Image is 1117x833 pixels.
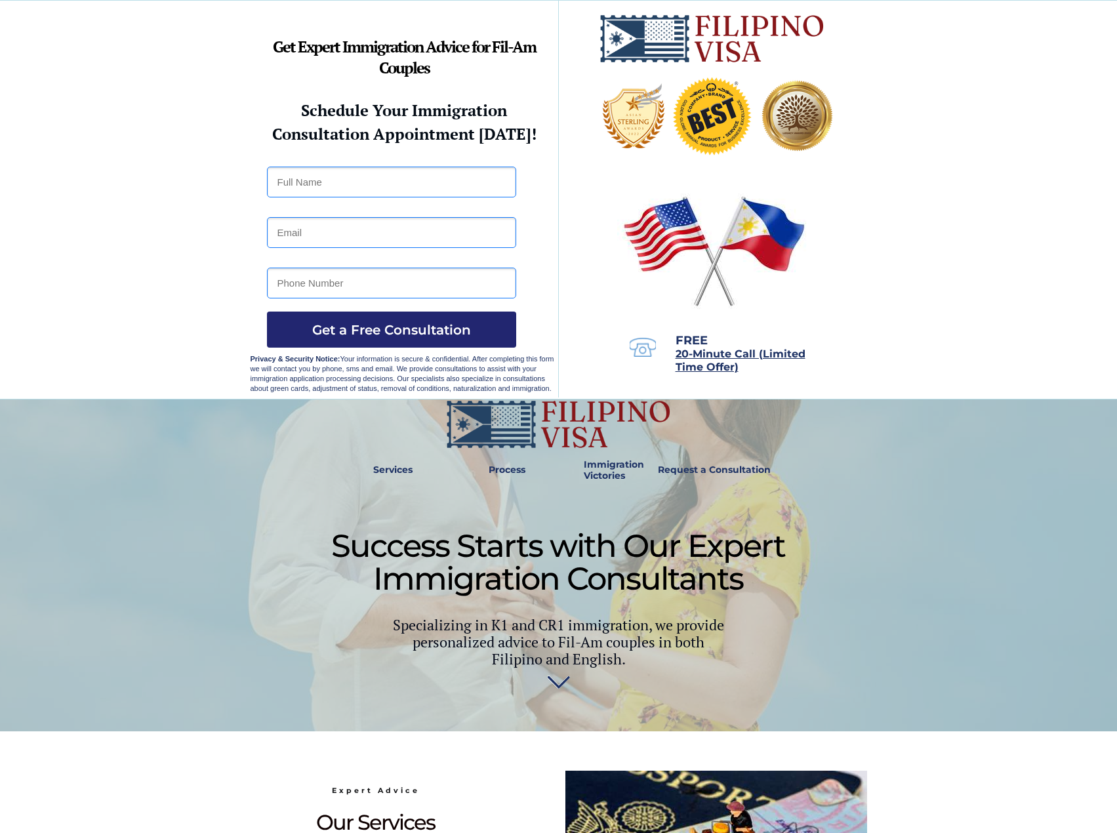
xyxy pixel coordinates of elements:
input: Full Name [267,167,516,197]
strong: Services [373,464,413,476]
span: Success Starts with Our Expert Immigration Consultants [331,527,785,598]
strong: Consultation Appointment [DATE]! [272,123,537,144]
span: Get a Free Consultation [267,322,516,338]
span: Expert Advice [332,786,420,795]
span: Specializing in K1 and CR1 immigration, we provide personalized advice to Fil-Am couples in both ... [393,615,724,668]
strong: Process [489,464,525,476]
a: 20-Minute Call (Limited Time Offer) [676,349,805,373]
button: Get a Free Consultation [267,312,516,348]
span: Your information is secure & confidential. After completing this form we will contact you by phon... [251,355,554,392]
span: 20-Minute Call (Limited Time Offer) [676,348,805,373]
input: Email [267,217,516,248]
a: Services [365,455,422,485]
strong: Get Expert Immigration Advice for Fil-Am Couples [273,36,536,78]
strong: Request a Consultation [658,464,771,476]
a: Immigration Victories [579,455,622,485]
input: Phone Number [267,268,516,298]
strong: Privacy & Security Notice: [251,355,340,363]
span: FREE [676,333,708,348]
strong: Immigration Victories [584,458,644,481]
a: Process [482,455,532,485]
a: Request a Consultation [652,455,777,485]
strong: Schedule Your Immigration [301,100,507,121]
